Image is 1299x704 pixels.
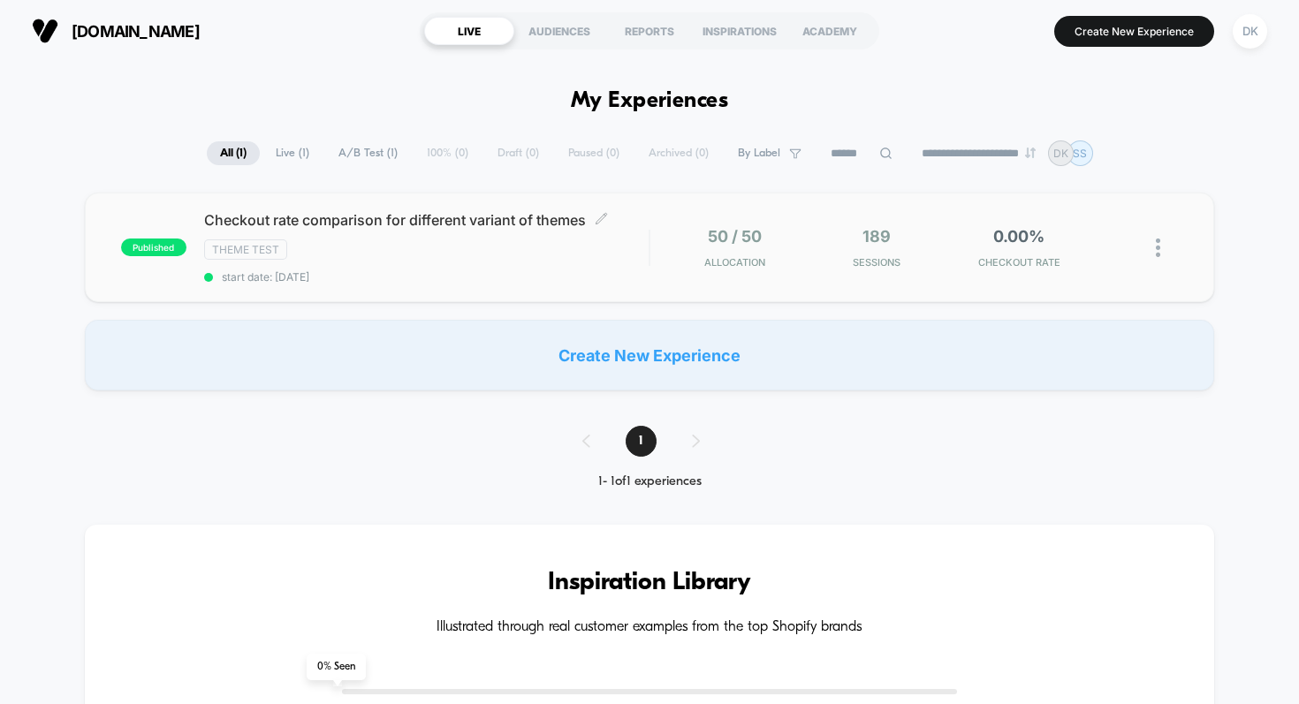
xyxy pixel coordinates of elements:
div: REPORTS [604,17,695,45]
span: Allocation [704,256,765,269]
button: DK [1227,13,1272,49]
img: close [1156,238,1160,257]
span: 0 % Seen [307,654,366,680]
span: Live ( 1 ) [262,141,323,165]
div: AUDIENCES [514,17,604,45]
button: Play, NEW DEMO 2025-VEED.mp4 [9,336,37,364]
span: A/B Test ( 1 ) [325,141,411,165]
button: [DOMAIN_NAME] [27,17,205,45]
input: Volume [536,342,589,359]
span: 1 [626,426,657,457]
span: By Label [738,147,780,160]
img: Visually logo [32,18,58,44]
div: DK [1233,14,1267,49]
span: CHECKOUT RATE [953,256,1086,269]
span: 0.00% [993,227,1045,246]
button: Play, NEW DEMO 2025-VEED.mp4 [310,165,353,208]
div: Current time [460,340,501,360]
span: 50 / 50 [708,227,762,246]
span: Theme Test [204,239,287,260]
span: All ( 1 ) [207,141,260,165]
span: Checkout rate comparison for different variant of themes [204,211,649,229]
div: INSPIRATIONS [695,17,785,45]
h1: My Experiences [571,88,729,114]
div: LIVE [424,17,514,45]
h3: Inspiration Library [138,569,1162,597]
div: Create New Experience [85,320,1215,390]
span: [DOMAIN_NAME] [72,22,200,41]
span: 189 [862,227,891,246]
button: Create New Experience [1054,16,1214,47]
img: end [1025,148,1036,158]
span: Sessions [810,256,944,269]
input: Seek [13,312,653,329]
div: ACADEMY [785,17,875,45]
span: published [121,238,186,256]
p: DK [1053,147,1068,160]
h4: Illustrated through real customer examples from the top Shopify brands [138,619,1162,636]
div: 1 - 1 of 1 experiences [565,474,735,489]
span: start date: [DATE] [204,270,649,284]
p: SS [1073,147,1087,160]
